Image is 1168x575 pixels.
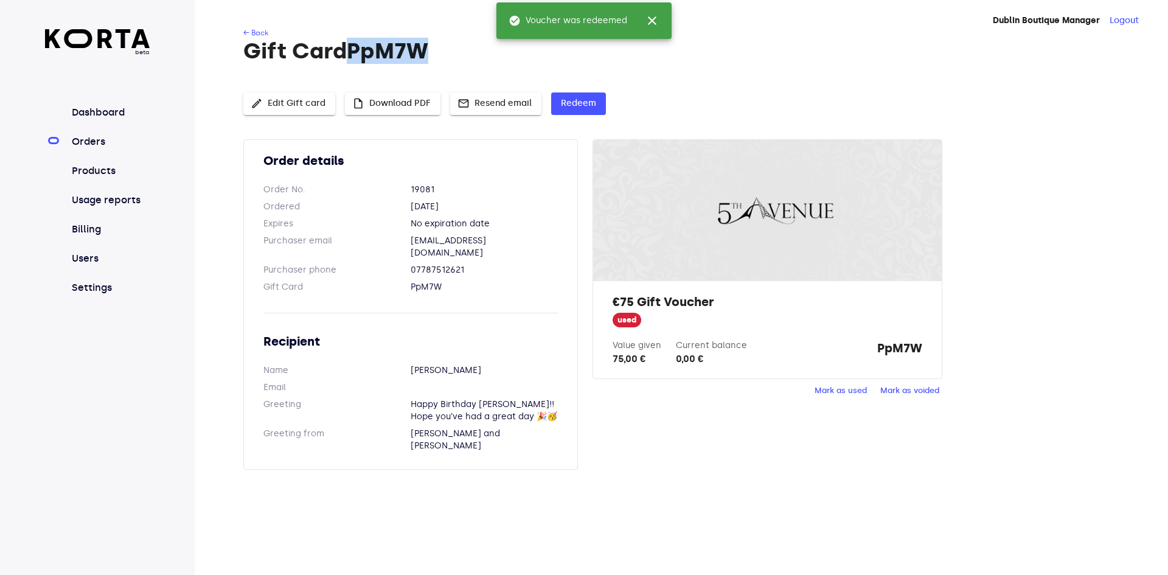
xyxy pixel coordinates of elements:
span: Mark as used [815,384,867,398]
a: Edit Gift card [243,97,335,107]
label: Current balance [676,340,747,350]
dd: [PERSON_NAME] [411,364,558,377]
dd: 19081 [411,184,558,196]
span: Download PDF [355,96,431,111]
button: Mark as used [812,382,870,400]
a: Products [69,164,150,178]
dt: Ordered [263,201,411,213]
h2: €75 Gift Voucher [613,293,922,310]
a: Dashboard [69,105,150,120]
dd: [DATE] [411,201,558,213]
dd: Happy Birthday [PERSON_NAME]!! Hope you’ve had a great day 🎉🥳 [411,399,558,423]
a: beta [45,29,150,57]
a: Settings [69,281,150,295]
span: Resend email [460,96,532,111]
button: Download PDF [345,92,440,115]
dd: PpM7W [411,281,558,293]
span: Mark as voided [880,384,939,398]
a: Billing [69,222,150,237]
span: close [645,13,659,28]
a: Orders [69,134,150,149]
dt: Expires [263,218,411,230]
dt: Email [263,382,411,394]
span: Edit Gift card [253,96,325,111]
span: Voucher was redeemed [509,15,627,27]
dt: Gift Card [263,281,411,293]
button: Logout [1110,15,1139,27]
div: 0,00 € [676,352,747,366]
h2: Order details [263,152,558,169]
span: beta [45,48,150,57]
div: 75,00 € [613,352,661,366]
label: Value given [613,340,661,350]
dt: Purchaser phone [263,264,411,276]
dt: Name [263,364,411,377]
dd: [PERSON_NAME] and [PERSON_NAME] [411,428,558,452]
span: edit [251,97,263,110]
h2: Recipient [263,333,558,350]
button: Mark as voided [877,382,942,400]
strong: PpM7W [877,340,922,366]
a: ← Back [243,29,268,37]
h1: Gift Card PpM7W [243,39,1117,63]
span: Redeem [561,96,596,111]
button: close [638,6,667,35]
strong: Dublin Boutique Manager [993,15,1100,26]
span: mail [457,97,470,110]
button: Edit Gift card [243,92,335,115]
dd: 07787512621 [411,264,558,276]
a: Usage reports [69,193,150,207]
dt: Greeting from [263,428,411,452]
span: insert_drive_file [352,97,364,110]
dd: [EMAIL_ADDRESS][DOMAIN_NAME] [411,235,558,259]
span: used [613,315,641,326]
dd: No expiration date [411,218,558,230]
img: Korta [45,29,150,48]
a: Users [69,251,150,266]
dt: Order No. [263,184,411,196]
button: Redeem [551,92,606,115]
dt: Purchaser email [263,235,411,259]
dt: Greeting [263,399,411,423]
button: Resend email [450,92,541,115]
